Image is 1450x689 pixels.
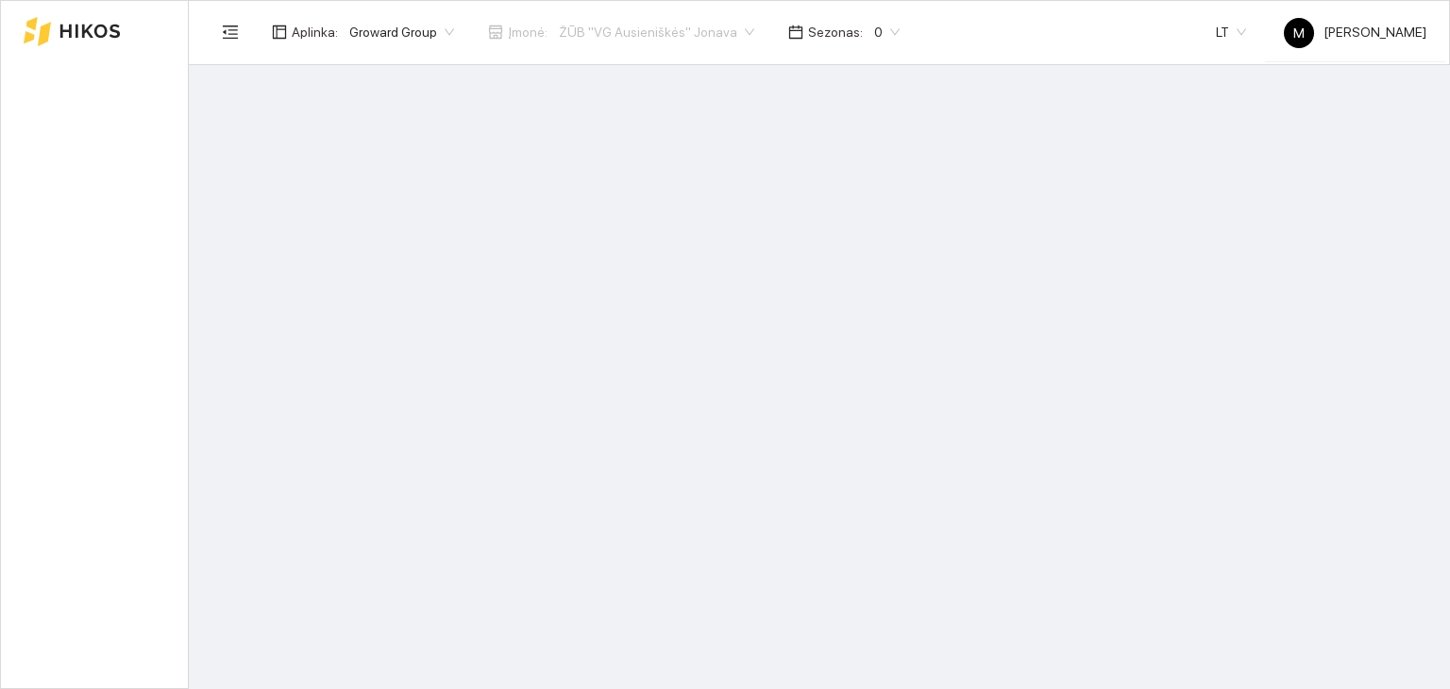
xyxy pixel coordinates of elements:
[488,25,503,40] span: shop
[272,25,287,40] span: layout
[292,22,338,42] span: Aplinka :
[1216,18,1246,46] span: LT
[788,25,803,40] span: calendar
[508,22,548,42] span: Įmonė :
[211,13,249,51] button: menu-fold
[222,24,239,41] span: menu-fold
[1284,25,1426,40] span: [PERSON_NAME]
[559,18,754,46] span: ŽŪB "VG Ausieniškės" Jonava
[349,18,454,46] span: Groward Group
[874,18,900,46] span: 0
[1293,18,1305,48] span: M
[808,22,863,42] span: Sezonas :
